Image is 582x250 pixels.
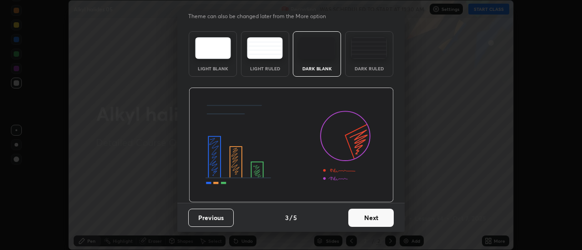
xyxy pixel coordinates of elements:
img: darkRuledTheme.de295e13.svg [351,37,387,59]
img: darkThemeBanner.d06ce4a2.svg [189,88,394,203]
h4: 5 [293,213,297,222]
div: Light Ruled [247,66,283,71]
div: Light Blank [195,66,231,71]
img: darkTheme.f0cc69e5.svg [299,37,335,59]
button: Next [348,209,394,227]
img: lightRuledTheme.5fabf969.svg [247,37,283,59]
h4: / [290,213,292,222]
img: lightTheme.e5ed3b09.svg [195,37,231,59]
div: Dark Blank [299,66,335,71]
button: Previous [188,209,234,227]
div: Dark Ruled [351,66,387,71]
p: Theme can also be changed later from the More option [188,12,336,20]
h4: 3 [285,213,289,222]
